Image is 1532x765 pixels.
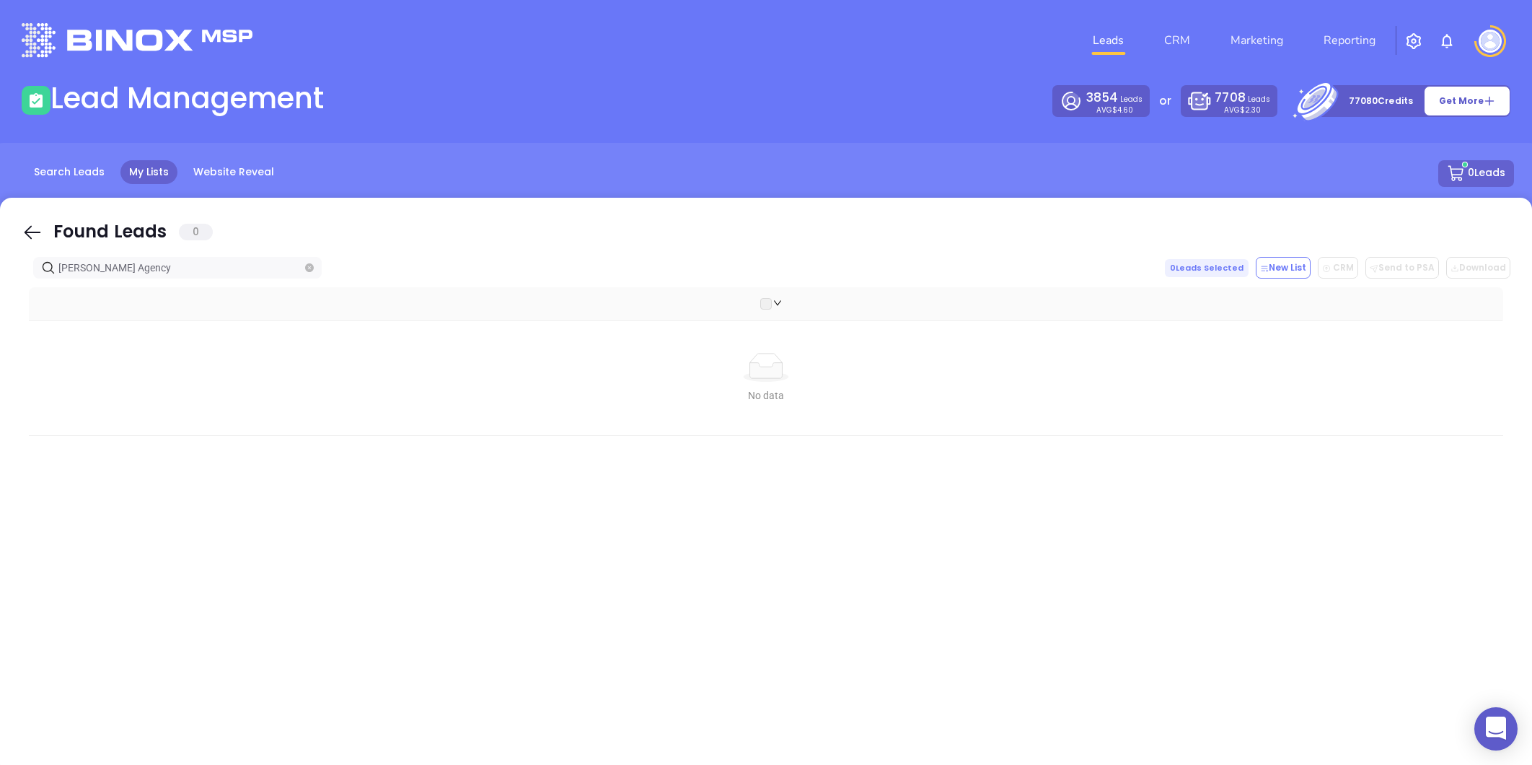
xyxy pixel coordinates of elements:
[1438,160,1514,187] button: 0Leads
[1215,89,1245,106] span: 7708
[22,23,252,57] img: logo
[1225,26,1289,55] a: Marketing
[1318,26,1381,55] a: Reporting
[1438,32,1456,50] img: iconNotification
[25,160,113,184] a: Search Leads
[305,263,314,272] button: close-circle
[1256,257,1311,279] button: New List
[1086,89,1118,106] span: 3854
[1349,94,1413,108] p: 77080 Credits
[1158,26,1196,55] a: CRM
[1165,259,1249,277] span: 0 Leads Selected
[1424,86,1510,116] button: Get More
[1318,257,1358,279] button: CRM
[1479,30,1502,53] img: user
[1096,107,1133,113] p: AVG
[1240,105,1261,115] span: $2.30
[1224,107,1261,113] p: AVG
[58,260,302,276] input: Search…
[1405,32,1422,50] img: iconSetting
[1086,89,1143,107] p: Leads
[185,160,283,184] a: Website Reveal
[773,299,782,307] span: down
[1159,92,1171,110] p: or
[1087,26,1130,55] a: Leads
[120,160,177,184] a: My Lists
[50,81,324,115] h1: Lead Management
[179,224,213,240] span: 0
[1365,257,1439,279] button: Send to PSA
[1446,257,1510,279] button: Download
[53,219,213,245] div: Found Leads
[1112,105,1133,115] span: $4.60
[1215,89,1269,107] p: Leads
[40,388,1492,403] div: No data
